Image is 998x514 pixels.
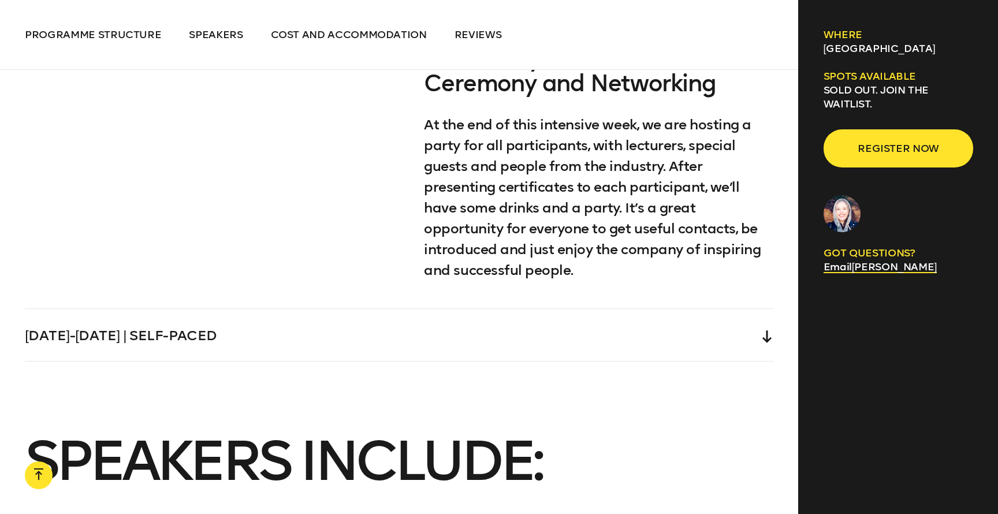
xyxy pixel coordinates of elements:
[824,28,973,42] h6: Where
[824,129,973,167] button: Register now
[189,28,243,41] span: Speakers
[824,83,973,111] p: SOLD OUT. Join the waitlist.
[25,435,773,486] h3: SPEAKERS INCLUDE:
[271,28,427,41] span: Cost and Accommodation
[842,137,955,159] span: Register now
[25,28,161,41] span: Programme Structure
[424,45,773,96] h4: Final Party, Certificate Ceremony and Networking
[824,246,973,260] p: GOT QUESTIONS?
[824,260,937,273] a: Email[PERSON_NAME]
[455,28,502,41] span: Reviews
[824,42,973,55] p: [GEOGRAPHIC_DATA]
[25,309,773,361] div: [DATE]-[DATE] | Self-paced
[424,114,773,281] p: At the end of this intensive week, we are hosting a party for all participants, with lecturers, s...
[824,69,973,83] h6: Spots available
